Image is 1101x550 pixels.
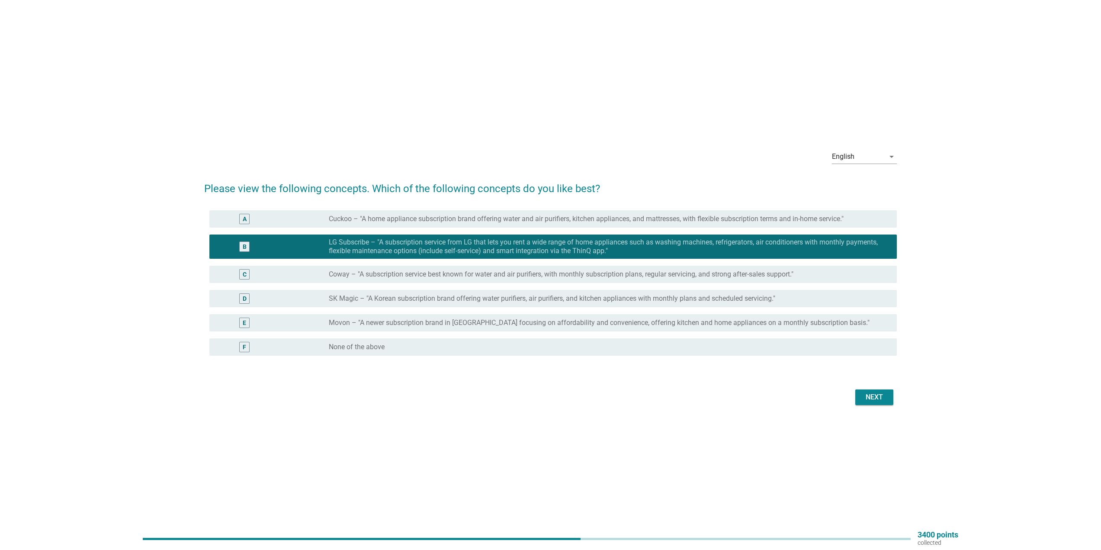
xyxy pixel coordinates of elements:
[243,242,247,251] div: B
[832,153,854,161] div: English
[243,270,247,279] div: C
[329,294,775,303] label: SK Magic – "A Korean subscription brand offering water purifiers, air purifiers, and kitchen appl...
[243,318,246,327] div: E
[329,318,870,327] label: Movon – "A newer subscription brand in [GEOGRAPHIC_DATA] focusing on affordability and convenienc...
[204,172,897,196] h2: Please view the following concepts. Which of the following concepts do you like best?
[329,270,793,279] label: Coway – "A subscription service best known for water and air purifiers, with monthly subscription...
[918,539,958,547] p: collected
[243,294,247,303] div: D
[855,389,893,405] button: Next
[243,342,246,351] div: F
[918,531,958,539] p: 3400 points
[329,343,385,351] label: None of the above
[886,151,897,162] i: arrow_drop_down
[243,214,247,223] div: A
[862,392,886,402] div: Next
[329,215,844,223] label: Cuckoo – "A home appliance subscription brand offering water and air purifiers, kitchen appliance...
[329,238,883,255] label: LG Subscribe – "A subscription service from LG that lets you rent a wide range of home appliances...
